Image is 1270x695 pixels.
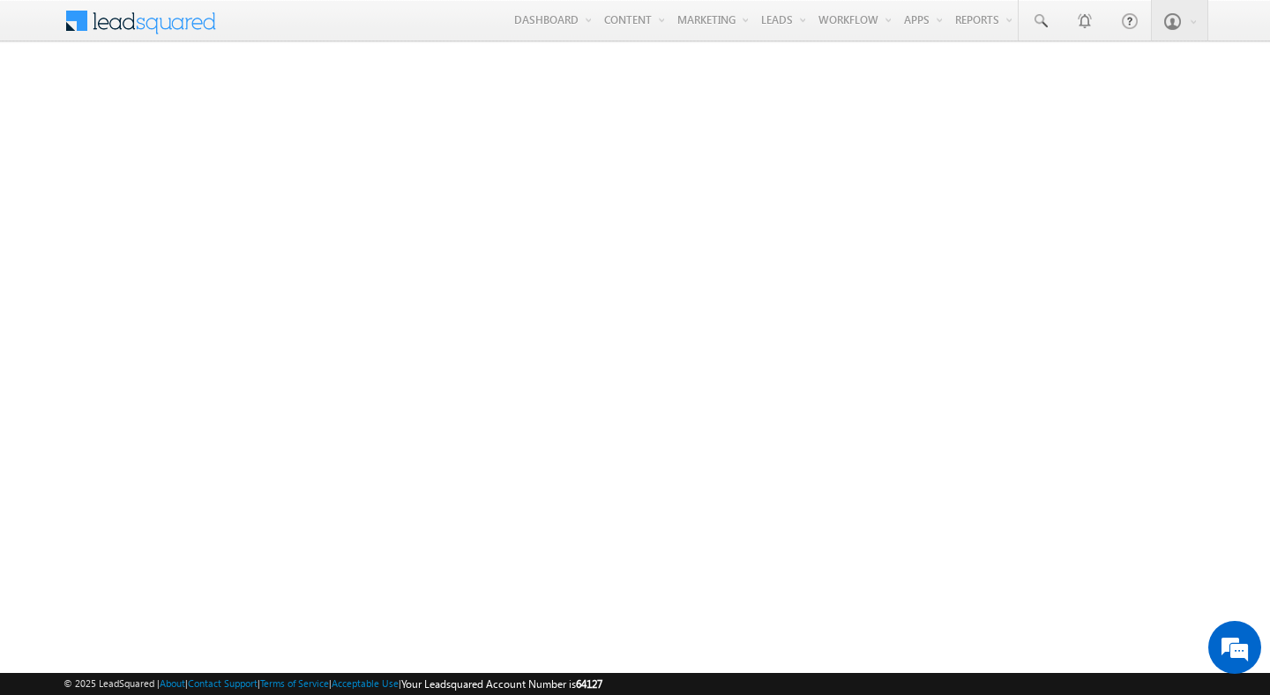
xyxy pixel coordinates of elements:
a: Acceptable Use [332,677,399,689]
span: 64127 [576,677,602,691]
a: Contact Support [188,677,258,689]
a: About [160,677,185,689]
a: Terms of Service [260,677,329,689]
span: © 2025 LeadSquared | | | | | [63,676,602,692]
span: Your Leadsquared Account Number is [401,677,602,691]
